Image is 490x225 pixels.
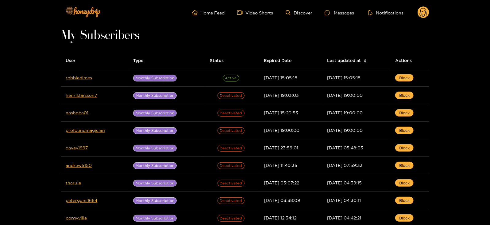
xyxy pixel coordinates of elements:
[364,58,367,61] span: caret-up
[61,52,129,69] th: User
[395,127,414,134] button: Block
[395,144,414,152] button: Block
[218,110,245,116] span: Deactivated
[399,75,410,81] span: Block
[399,127,410,133] span: Block
[223,75,239,81] span: Active
[237,10,246,15] span: video-camera
[237,10,273,15] a: Video Shorts
[327,215,361,220] span: [DATE] 04:42:21
[128,52,205,69] th: Type
[399,110,410,116] span: Block
[327,75,361,80] span: [DATE] 15:05:18
[327,145,364,150] span: [DATE] 05:48:03
[364,60,367,64] span: caret-down
[395,74,414,81] button: Block
[399,145,410,151] span: Block
[133,92,177,99] span: Monthly Subscription
[218,145,245,152] span: Deactivated
[395,197,414,204] button: Block
[264,198,300,203] span: [DATE] 03:38:09
[218,162,245,169] span: Deactivated
[218,180,245,187] span: Deactivated
[66,110,89,115] a: nashoba01
[205,52,259,69] th: Status
[264,145,299,150] span: [DATE] 23:59:01
[66,75,92,80] a: robbiedimes
[327,163,363,168] span: [DATE] 07:59:33
[259,52,322,69] th: Expired Date
[395,162,414,169] button: Block
[264,110,299,115] span: [DATE] 15:20:53
[399,92,410,98] span: Block
[66,163,92,168] a: andrew5150
[264,128,300,132] span: [DATE] 19:00:00
[133,127,177,134] span: Monthly Subscription
[264,215,297,220] span: [DATE] 12:34:12
[66,128,105,132] a: profoundmagician
[366,10,405,16] button: Notifications
[218,197,245,204] span: Deactivated
[133,215,177,222] span: Monthly Subscription
[395,179,414,187] button: Block
[192,10,201,15] span: home
[327,180,362,185] span: [DATE] 04:39:15
[327,198,361,203] span: [DATE] 04:30:11
[390,52,429,69] th: Actions
[399,215,410,221] span: Block
[66,198,98,203] a: peterguns1664
[192,10,225,15] a: Home Feed
[61,31,429,40] h1: My Subscribers
[66,93,97,97] a: henriklarsson7
[133,75,177,81] span: Monthly Subscription
[327,57,361,64] span: Last updated at
[395,214,414,222] button: Block
[218,215,245,222] span: Deactivated
[286,10,312,15] a: Discover
[395,92,414,99] button: Block
[399,180,410,186] span: Block
[395,109,414,116] button: Block
[325,9,354,16] div: Messages
[264,180,299,185] span: [DATE] 05:07:22
[133,180,177,187] span: Monthly Subscription
[264,163,298,168] span: [DATE] 11:40:35
[327,128,363,132] span: [DATE] 19:00:00
[264,75,298,80] span: [DATE] 15:05:18
[66,180,81,185] a: tharule
[218,127,245,134] span: Deactivated
[133,145,177,152] span: Monthly Subscription
[133,162,177,169] span: Monthly Subscription
[133,110,177,116] span: Monthly Subscription
[66,215,87,220] a: porgyville
[399,197,410,203] span: Block
[66,145,88,150] a: davey1997
[218,92,245,99] span: Deactivated
[327,93,363,97] span: [DATE] 19:00:00
[264,93,299,97] span: [DATE] 19:03:03
[399,162,410,168] span: Block
[327,110,363,115] span: [DATE] 19:00:00
[133,197,177,204] span: Monthly Subscription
